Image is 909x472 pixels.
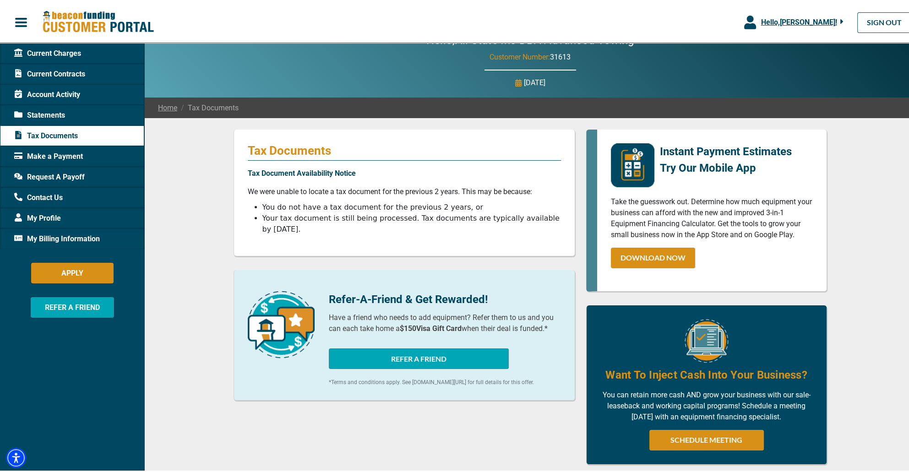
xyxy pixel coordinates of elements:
span: Account Activity [14,87,80,98]
div: Accessibility Menu [6,446,26,466]
a: DOWNLOAD NOW [611,246,695,266]
p: Tax Documents [248,141,561,156]
a: Home [158,101,177,112]
p: We were unable to locate a tax document for the previous 2 years. This may be because: [248,184,561,195]
img: mobile-app-logo.png [611,141,654,185]
span: My Billing Information [14,232,100,243]
span: Current Charges [14,46,81,57]
b: $150 Visa Gift Card [400,322,462,331]
p: Take the guesswork out. Determine how much equipment your business can afford with the new and im... [611,195,813,239]
span: Tax Documents [14,129,78,140]
button: APPLY [31,261,114,282]
span: Contact Us [14,190,63,201]
span: Current Contracts [14,67,85,78]
p: Have a friend who needs to add equipment? Refer them to us and you can each take home a when thei... [329,310,561,332]
span: My Profile [14,211,61,222]
span: Make a Payment [14,149,83,160]
li: Your tax document is still being processed. Tax documents are typically available by [DATE]. [262,211,561,233]
p: Refer-A-Friend & Get Rewarded! [329,289,561,306]
h4: Want To Inject Cash Into Your Business? [605,365,807,381]
p: *Terms and conditions apply. See [DOMAIN_NAME][URL] for full details for this offer. [329,376,561,385]
span: Request A Payoff [14,170,85,181]
p: Instant Payment Estimates [660,141,792,158]
a: SCHEDULE MEETING [649,428,764,449]
button: REFER A FRIEND [31,295,114,316]
img: refer-a-friend-icon.png [248,289,315,356]
span: 31613 [550,51,571,60]
p: You can retain more cash AND grow your business with our sale-leaseback and working capital progr... [600,388,813,421]
span: Customer Number: [490,51,550,60]
button: REFER A FRIEND [329,347,509,367]
span: Statements [14,108,65,119]
p: [DATE] [524,76,545,87]
li: You do not have a tax document for the previous 2 years, or [262,200,561,211]
img: Equipment Financing Online Image [685,317,728,361]
p: Tax Document Availability Notice [248,166,561,177]
span: Hello, [PERSON_NAME] ! [761,16,837,25]
span: Tax Documents [177,101,239,112]
img: Beacon Funding Customer Portal Logo [42,9,154,32]
p: Try Our Mobile App [660,158,792,174]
